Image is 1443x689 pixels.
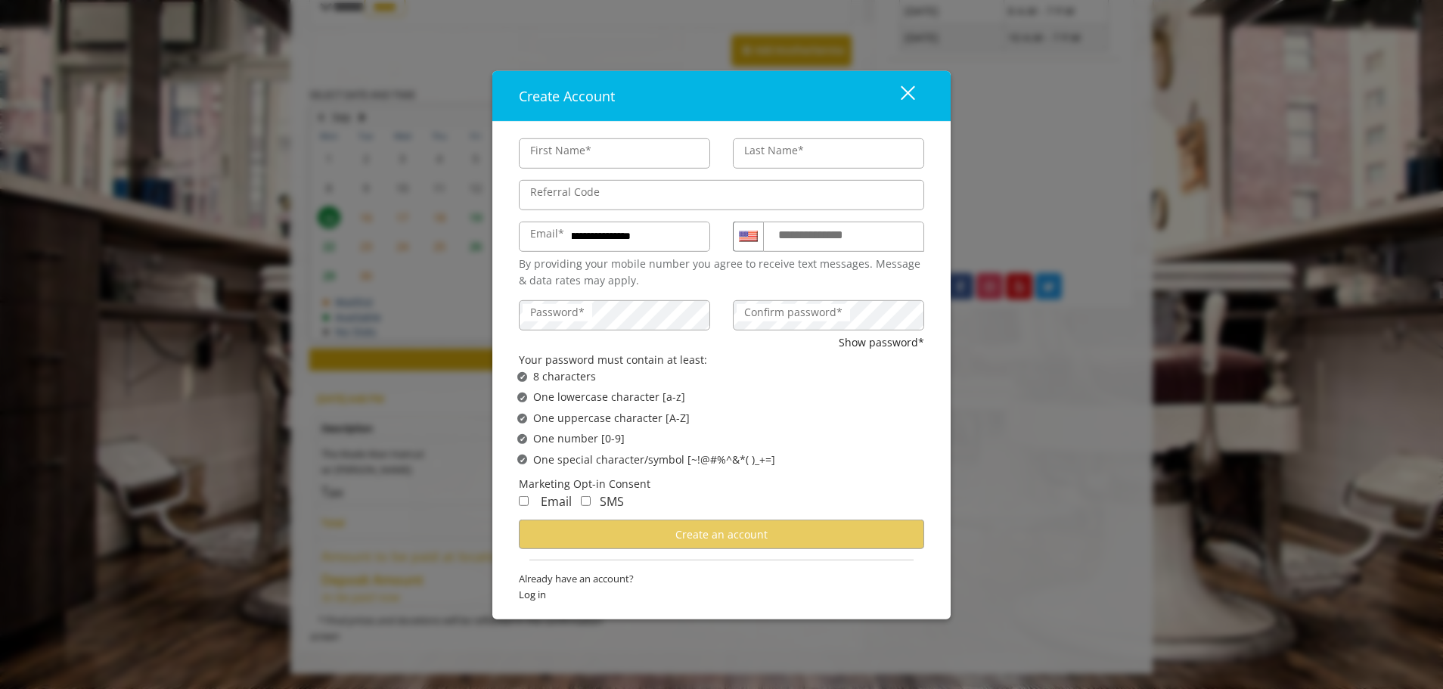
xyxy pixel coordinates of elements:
label: First Name* [523,141,599,158]
input: Password [519,300,710,331]
input: ConfirmPassword [733,300,924,331]
span: Log in [519,587,924,603]
span: Create an account [675,526,768,541]
button: Create an account [519,520,924,549]
span: ✔ [520,433,526,445]
span: SMS [600,493,624,510]
label: Confirm password* [737,304,850,321]
span: ✔ [520,412,526,424]
span: ✔ [520,371,526,383]
span: One number [0-9] [533,430,625,447]
span: One uppercase character [A-Z] [533,410,690,427]
span: 8 characters [533,368,596,385]
span: One lowercase character [a-z] [533,389,685,405]
input: ReferralCode [519,179,924,209]
label: Email* [523,225,572,241]
label: Last Name* [737,141,811,158]
button: Show password* [839,334,924,351]
div: Country [733,221,763,251]
div: By providing your mobile number you agree to receive text messages. Message & data rates may apply. [519,255,924,289]
label: Referral Code [523,183,607,200]
div: Marketing Opt-in Consent [519,476,924,492]
input: Receive Marketing Email [519,496,529,506]
button: close dialog [873,80,924,111]
input: Email [519,221,710,251]
div: Your password must contain at least: [519,352,924,368]
span: Email [541,493,572,510]
input: Lastname [733,138,924,168]
label: Password* [523,304,592,321]
input: Receive Marketing SMS [581,496,591,506]
span: ✔ [520,391,526,403]
span: Already have an account? [519,571,924,587]
div: close dialog [883,85,914,107]
input: FirstName [519,138,710,168]
span: One special character/symbol [~!@#%^&*( )_+=] [533,451,775,467]
span: Create Account [519,86,615,104]
span: ✔ [520,454,526,466]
